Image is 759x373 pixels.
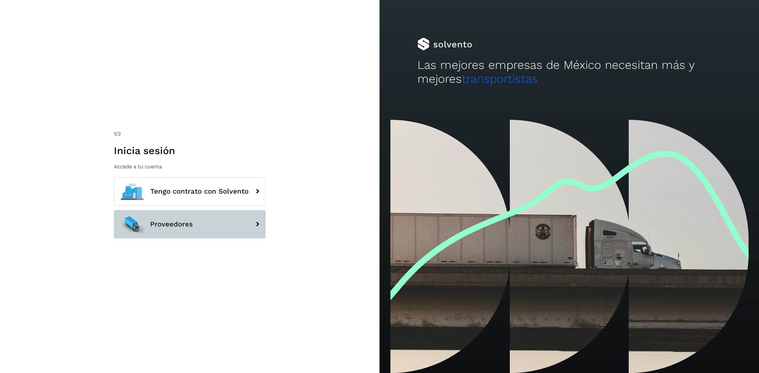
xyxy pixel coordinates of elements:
button: Proveedores [114,210,266,238]
h2: Las mejores empresas de México necesitan más y mejores [417,58,721,86]
span: transportistas [462,72,538,86]
span: 1 [114,131,116,137]
div: /2 [114,130,266,138]
h1: Inicia sesión [114,145,266,157]
span: Tengo contrato con Solvento [150,188,249,195]
button: Tengo contrato con Solvento [114,177,266,206]
span: Proveedores [150,220,193,228]
p: Accede a tu cuenta [114,164,266,170]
